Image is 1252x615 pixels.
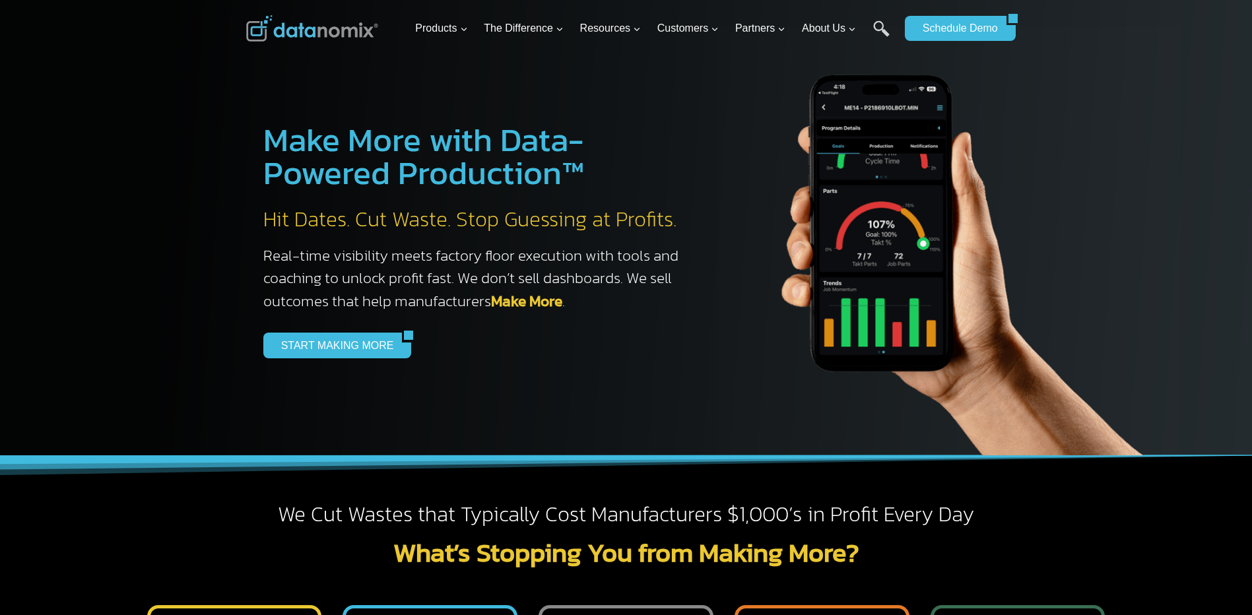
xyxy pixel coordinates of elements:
[873,20,890,50] a: Search
[410,7,898,50] nav: Primary Navigation
[1186,552,1252,615] iframe: Chat Widget
[657,20,719,37] span: Customers
[484,20,564,37] span: The Difference
[735,20,785,37] span: Partners
[263,206,692,234] h2: Hit Dates. Cut Waste. Stop Guessing at Profits.
[415,20,467,37] span: Products
[246,539,1006,566] h2: What’s Stopping You from Making More?
[246,501,1006,529] h2: We Cut Wastes that Typically Cost Manufacturers $1,000’s in Profit Every Day
[491,290,562,312] a: Make More
[263,123,692,189] h1: Make More with Data-Powered Production™
[580,20,641,37] span: Resources
[263,244,692,313] h3: Real-time visibility meets factory floor execution with tools and coaching to unlock profit fast....
[263,333,403,358] a: START MAKING MORE
[719,26,1181,455] img: The Datanoix Mobile App available on Android and iOS Devices
[246,15,378,42] img: Datanomix
[802,20,856,37] span: About Us
[905,16,1006,41] a: Schedule Demo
